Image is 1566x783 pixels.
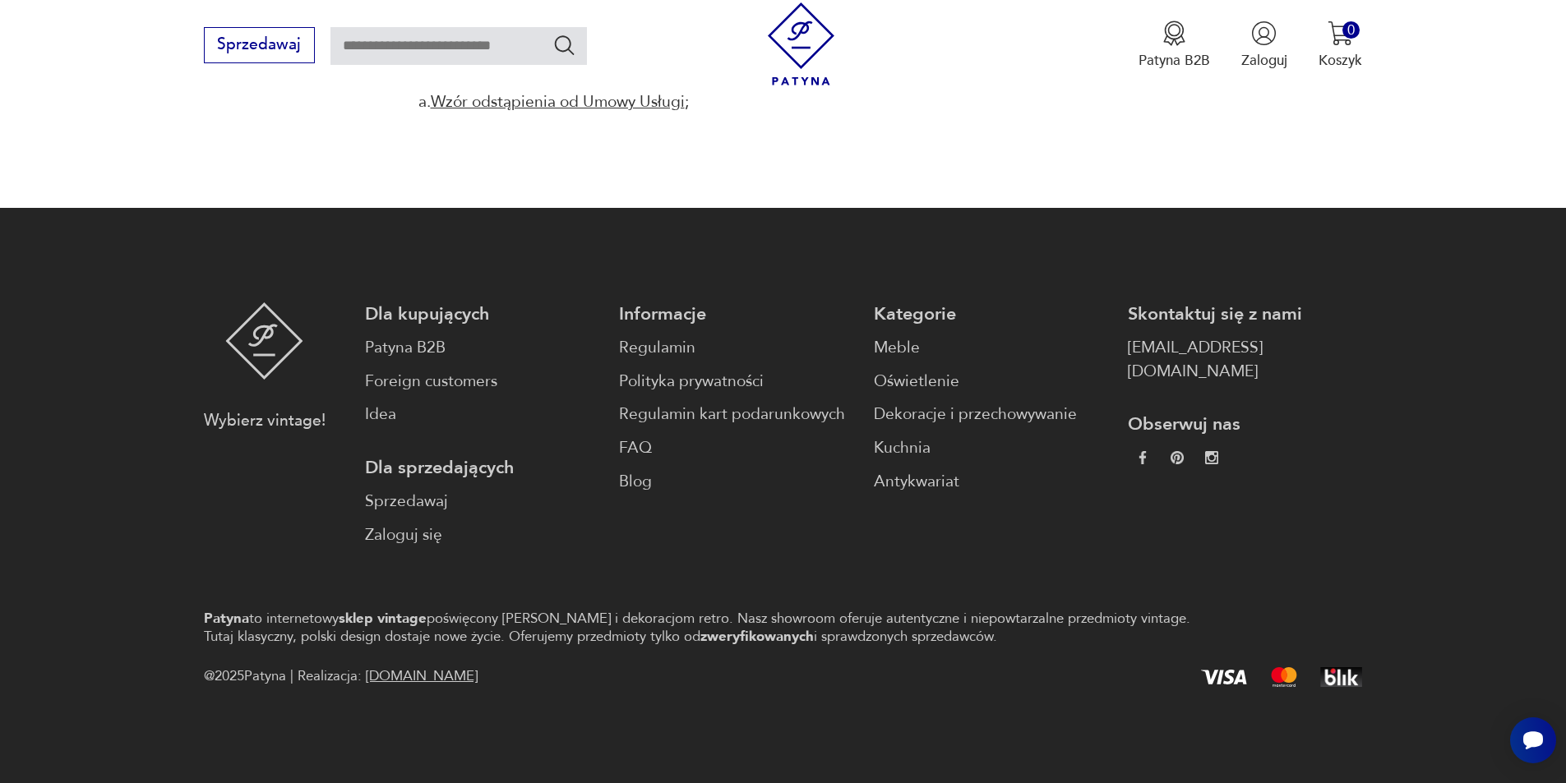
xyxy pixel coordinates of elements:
p: Dla sprzedających [365,456,599,480]
p: Kategorie [874,302,1108,326]
button: 0Koszyk [1319,21,1362,70]
p: Wybierz vintage! [204,409,326,433]
div: | [290,665,293,689]
p: Dla kupujących [365,302,599,326]
img: BLIK [1320,667,1362,687]
img: Ikonka użytkownika [1251,21,1277,46]
img: Patyna - sklep z meblami i dekoracjami vintage [225,302,303,380]
a: Dekoracje i przechowywanie [874,403,1108,426]
a: Wzór odstąpienia od Umowy Usługi [431,91,685,113]
a: [EMAIL_ADDRESS][DOMAIN_NAME] [1128,336,1362,384]
img: Visa [1201,670,1247,684]
a: Kuchnia [874,436,1108,460]
img: c2fd9cf7f39615d9d6839a72ae8e59e5.webp [1205,451,1218,464]
strong: Patyna [204,609,249,628]
a: [DOMAIN_NAME] [366,666,478,685]
a: Patyna B2B [365,336,599,360]
a: Sprzedawaj [204,39,315,53]
img: da9060093f698e4c3cedc1453eec5031.webp [1136,451,1149,464]
p: Zaloguj [1241,51,1287,70]
a: Zaloguj się [365,523,599,547]
span: @ 2025 Patyna [204,665,286,689]
img: 37d27d81a828e637adc9f9cb2e3d3a8a.webp [1171,451,1184,464]
a: Antykwariat [874,470,1108,494]
a: Ikona medaluPatyna B2B [1139,21,1210,70]
a: Polityka prywatności [619,370,853,394]
a: Sprzedawaj [365,490,599,514]
a: Idea [365,403,599,426]
a: Blog [619,470,853,494]
a: FAQ [619,436,853,460]
a: Meble [874,336,1108,360]
a: Regulamin kart podarunkowych [619,403,853,426]
button: Sprzedawaj [204,27,315,63]
iframe: Smartsupp widget button [1510,717,1556,763]
span: Realizacja: [298,665,478,689]
a: Oświetlenie [874,370,1108,394]
p: Informacje [619,302,853,326]
a: Regulamin [619,336,853,360]
a: Foreign customers [365,370,599,394]
img: Ikona medalu [1162,21,1187,46]
p: Patyna B2B [1139,51,1210,70]
button: Szukaj [552,33,576,57]
img: Patyna - sklep z meblami i dekoracjami vintage [760,2,843,85]
img: Mastercard [1271,667,1297,687]
p: Skontaktuj się z nami [1128,302,1362,326]
p: Obserwuj nas [1128,412,1362,436]
strong: sklep vintage [339,609,427,628]
div: 0 [1342,21,1360,39]
strong: zweryfikowanych [700,627,814,646]
p: to internetowy poświęcony [PERSON_NAME] i dekoracjom retro. Nasz showroom oferuje autentyczne i n... [204,610,1215,645]
button: Patyna B2B [1139,21,1210,70]
img: Ikona koszyka [1328,21,1353,46]
p: Koszyk [1319,51,1362,70]
button: Zaloguj [1241,21,1287,70]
